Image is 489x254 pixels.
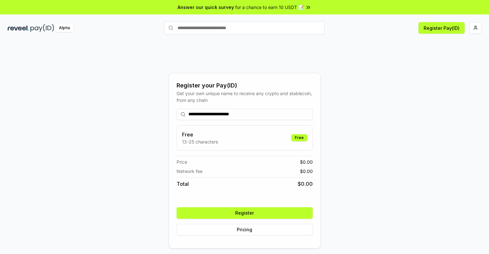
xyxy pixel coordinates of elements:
[419,22,465,34] button: Register Pay(ID)
[177,180,189,188] span: Total
[182,131,218,138] h3: Free
[177,224,313,235] button: Pricing
[177,207,313,219] button: Register
[30,24,54,32] img: pay_id
[177,90,313,103] div: Get your own unique name to receive any crypto and stablecoin, from any chain
[182,138,218,145] p: 13-25 characters
[298,180,313,188] span: $ 0.00
[300,159,313,165] span: $ 0.00
[177,81,313,90] div: Register your Pay(ID)
[8,24,29,32] img: reveel_dark
[55,24,73,32] div: Alpha
[235,4,304,11] span: for a chance to earn 10 USDT 📝
[291,134,307,141] div: Free
[178,4,234,11] span: Answer our quick survey
[177,159,187,165] span: Price
[300,168,313,175] span: $ 0.00
[177,168,203,175] span: Network fee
